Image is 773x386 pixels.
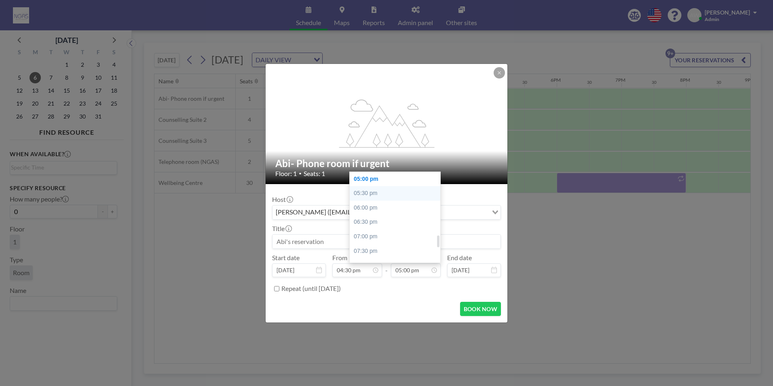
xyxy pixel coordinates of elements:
[350,186,444,201] div: 05:30 pm
[350,172,444,187] div: 05:00 pm
[385,257,388,274] span: -
[272,195,292,204] label: Host
[281,284,341,293] label: Repeat (until [DATE])
[350,258,444,273] div: 08:00 pm
[350,215,444,229] div: 06:30 pm
[447,254,472,262] label: End date
[275,157,498,170] h2: Abi- Phone room if urgent
[272,225,291,233] label: Title
[274,207,440,218] span: [PERSON_NAME] ([EMAIL_ADDRESS][DOMAIN_NAME])
[350,244,444,259] div: 07:30 pm
[275,170,297,178] span: Floor: 1
[299,170,302,176] span: •
[350,201,444,215] div: 06:00 pm
[272,206,501,219] div: Search for option
[332,254,347,262] label: From
[460,302,501,316] button: BOOK NOW
[350,229,444,244] div: 07:00 pm
[441,207,487,218] input: Search for option
[339,99,435,147] g: flex-grow: 1.2;
[272,235,501,248] input: Abi's reservation
[304,170,325,178] span: Seats: 1
[272,254,300,262] label: Start date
